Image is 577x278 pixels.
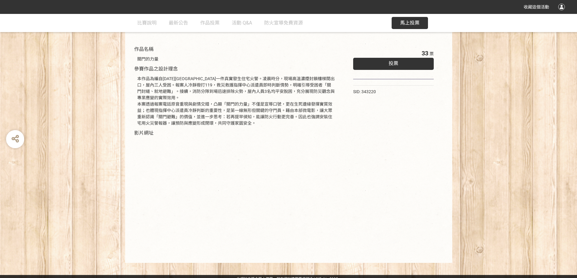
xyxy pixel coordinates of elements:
[137,14,157,32] a: 比賽說明
[134,66,178,72] span: 參賽作品之設計理念
[232,14,252,32] a: 活動 Q&A
[200,20,220,26] span: 作品投票
[264,20,303,26] span: 防火宣導免費資源
[392,17,428,29] button: 馬上投票
[137,20,157,26] span: 比賽說明
[353,89,376,94] span: SID: 343220
[137,76,335,126] div: 本作品為編自[DATE][GEOGRAPHIC_DATA]一件真實發生住宅火警。凌晨時分，現場高溫濃煙封鎖樓梯間出口，屋內三人受困。報案人冷靜撥打119，救災救護指揮中心派遣員即時判斷情勢，明確...
[169,20,188,26] span: 最新公告
[422,50,428,57] span: 33
[524,5,549,9] span: 收藏這個活動
[134,130,154,136] span: 影片網址
[169,14,188,32] a: 最新公告
[429,51,434,56] span: 票
[134,46,154,52] span: 作品名稱
[264,14,303,32] a: 防火宣導免費資源
[200,14,220,32] a: 作品投票
[232,20,252,26] span: 活動 Q&A
[137,56,335,62] div: 關門的力量
[400,20,419,26] span: 馬上投票
[389,61,398,66] span: 投票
